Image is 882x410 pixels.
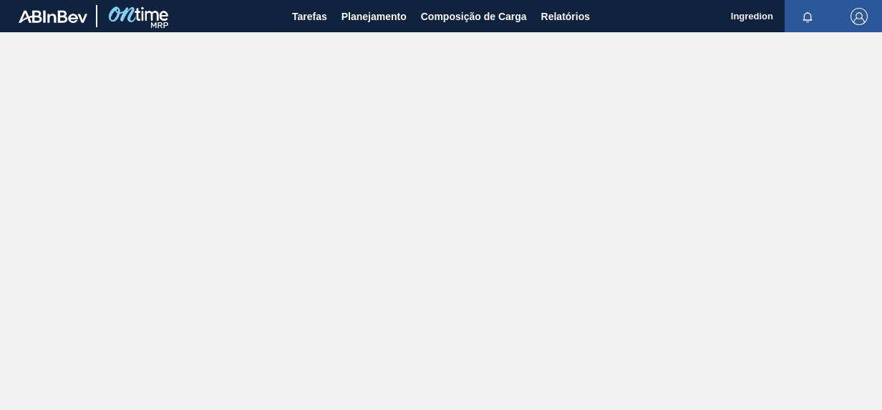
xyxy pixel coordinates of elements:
span: Tarefas [292,8,327,25]
img: Logout [850,8,868,25]
span: Relatórios [541,8,590,25]
span: Planejamento [341,8,407,25]
span: Composição de Carga [421,8,527,25]
img: TNhmsLtSVTkK8tSr43FrP2fwEKptu5GPRR3wAAAABJRU5ErkJggg== [19,10,87,23]
button: Notificações [785,6,830,27]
